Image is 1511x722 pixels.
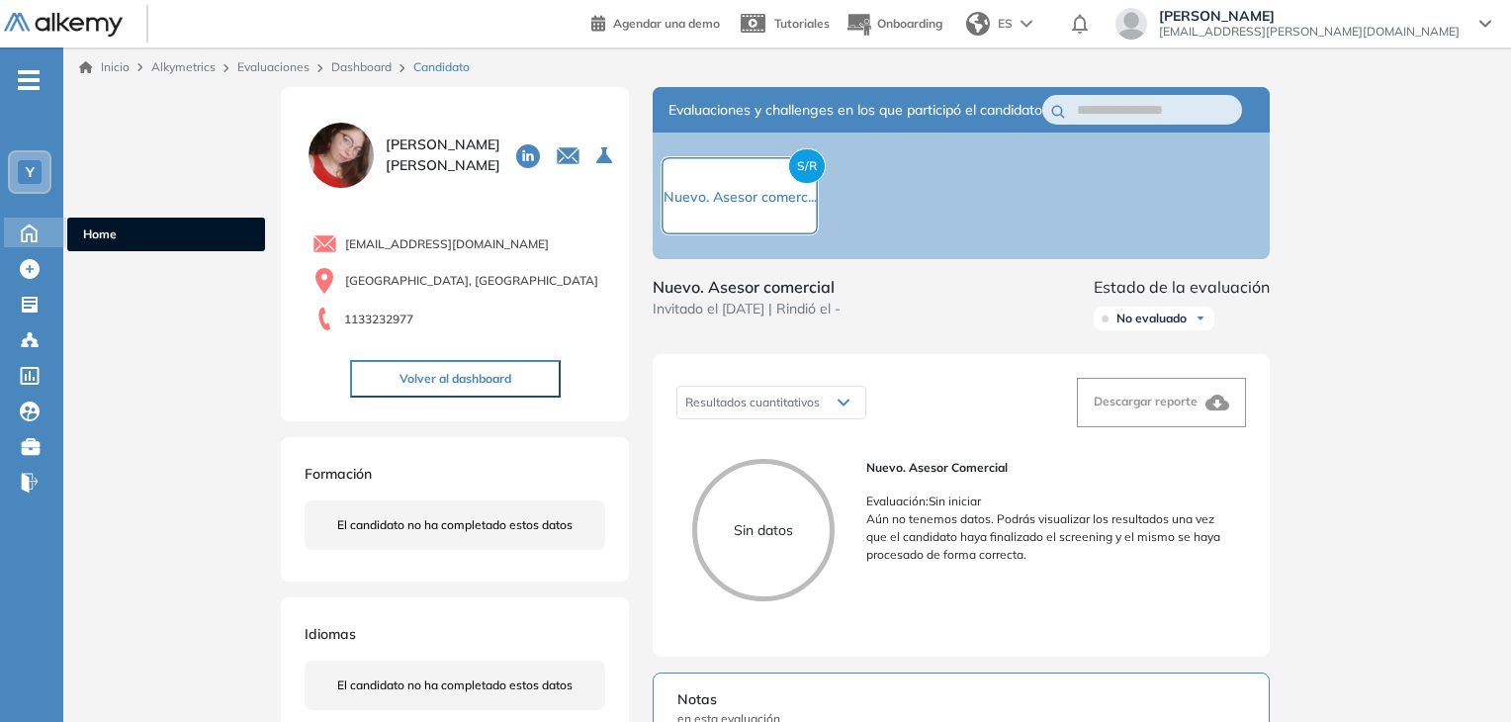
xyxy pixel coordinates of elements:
img: world [966,12,990,36]
span: Nuevo. Asesor comercial [653,275,841,299]
span: [GEOGRAPHIC_DATA], [GEOGRAPHIC_DATA] [345,272,598,290]
span: Invitado el [DATE] | Rindió el - [653,299,841,319]
span: Y [26,164,35,180]
span: 1133232977 [344,311,413,328]
p: Aún no tenemos datos. Podrás visualizar los resultados una vez que el candidato haya finalizado e... [866,510,1230,564]
span: Idiomas [305,625,356,643]
span: El candidato no ha completado estos datos [337,677,573,694]
p: Evaluación : Sin iniciar [866,493,1230,510]
span: S/R [788,148,826,184]
a: Inicio [79,58,130,76]
span: Formación [305,465,372,483]
button: Volver al dashboard [350,360,561,398]
span: Evaluaciones y challenges en los que participó el candidato [668,100,1042,121]
a: Agendar una demo [591,10,720,34]
span: Onboarding [877,16,942,31]
span: Alkymetrics [151,59,216,74]
img: PROFILE_MENU_LOGO_USER [305,119,378,192]
span: Candidato [413,58,470,76]
span: Agendar una demo [613,16,720,31]
span: Descargar reporte [1094,394,1198,408]
span: Resultados cuantitativos [685,395,820,409]
button: Descargar reporte [1077,378,1246,427]
span: Estado de la evaluación [1094,275,1270,299]
p: Sin datos [697,520,830,541]
span: ES [998,15,1013,33]
span: El candidato no ha completado estos datos [337,516,573,534]
span: [EMAIL_ADDRESS][DOMAIN_NAME] [345,235,549,253]
a: Evaluaciones [237,59,310,74]
span: Tutoriales [774,16,830,31]
img: Ícono de flecha [1195,313,1206,324]
iframe: Chat Widget [1412,627,1511,722]
span: [EMAIL_ADDRESS][PERSON_NAME][DOMAIN_NAME] [1159,24,1460,40]
img: Logo [4,13,123,38]
span: Home [83,226,249,243]
img: arrow [1021,20,1032,28]
span: [PERSON_NAME] [PERSON_NAME] [386,135,500,176]
div: Widget de chat [1412,627,1511,722]
button: Onboarding [845,3,942,45]
span: Nuevo. Asesor comerc... [664,188,817,206]
span: Notas [677,689,1245,710]
span: Nuevo. Asesor comercial [866,459,1230,477]
span: No evaluado [1116,311,1187,326]
span: [PERSON_NAME] [1159,8,1460,24]
a: Dashboard [331,59,392,74]
i: - [18,78,40,82]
